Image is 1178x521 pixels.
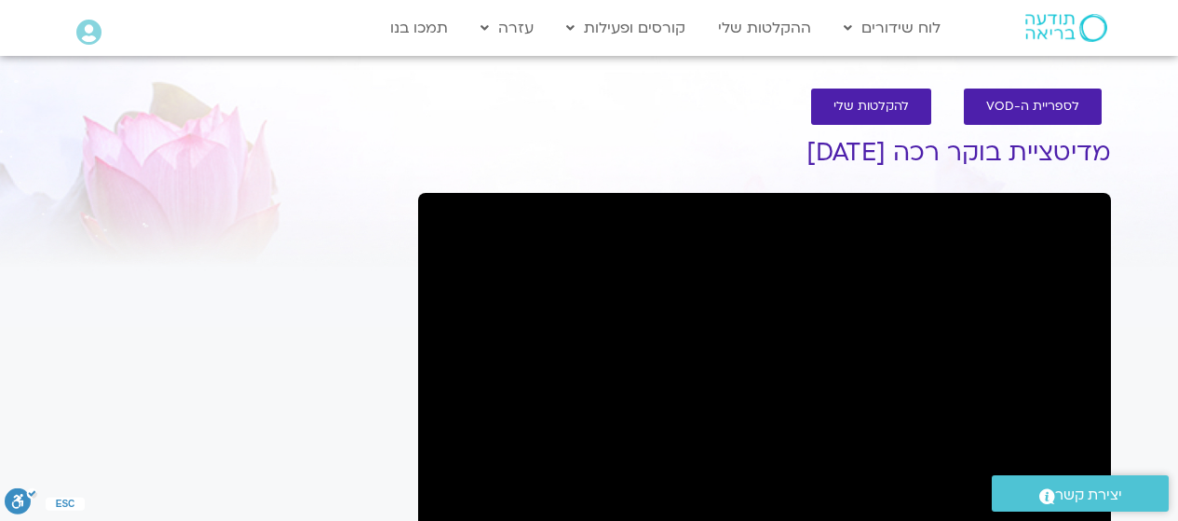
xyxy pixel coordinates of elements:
h1: מדיטציית בוקר רכה [DATE] [418,139,1111,167]
a: עזרה [471,10,543,46]
a: לספריית ה-VOD [964,89,1102,125]
a: לוח שידורים [834,10,950,46]
a: יצירת קשר [992,475,1169,512]
span: יצירת קשר [1055,483,1122,508]
span: לספריית ה-VOD [986,100,1079,114]
a: תמכו בנו [381,10,457,46]
a: ההקלטות שלי [709,10,820,46]
a: קורסים ופעילות [557,10,695,46]
img: תודעה בריאה [1025,14,1107,42]
span: להקלטות שלי [833,100,909,114]
a: להקלטות שלי [811,89,931,125]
